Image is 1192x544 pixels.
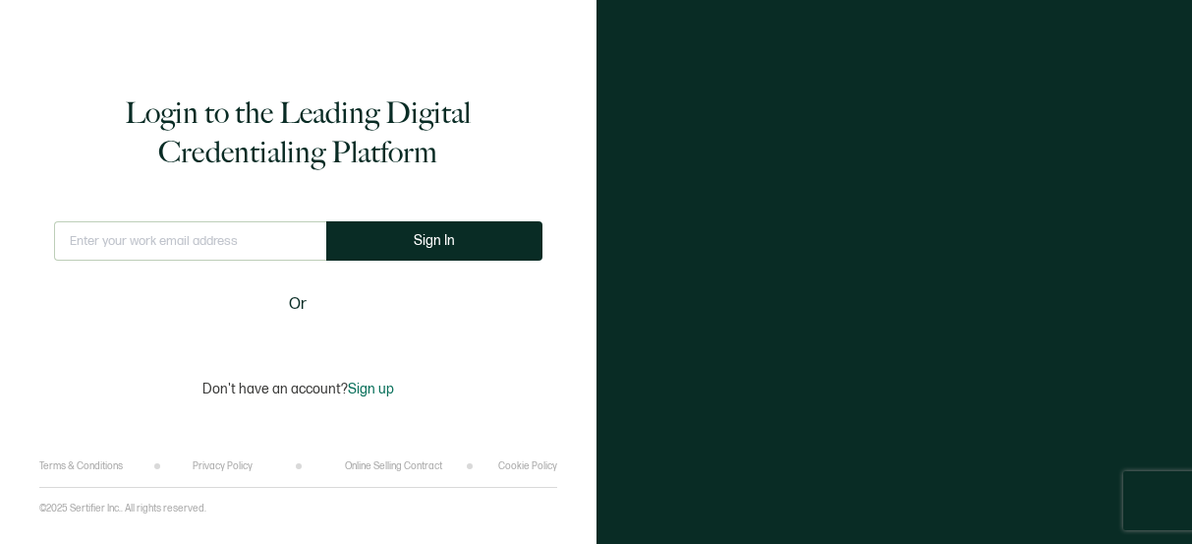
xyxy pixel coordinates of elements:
a: Online Selling Contract [345,460,442,472]
span: Or [289,292,307,317]
span: Sign up [348,381,394,397]
span: Sign In [414,233,455,248]
p: Don't have an account? [202,381,394,397]
a: Cookie Policy [498,460,557,472]
p: ©2025 Sertifier Inc.. All rights reserved. [39,503,206,514]
button: Sign In [326,221,542,261]
input: Enter your work email address [54,221,326,261]
a: Terms & Conditions [39,460,123,472]
h1: Login to the Leading Digital Credentialing Platform [54,93,542,172]
a: Privacy Policy [193,460,253,472]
